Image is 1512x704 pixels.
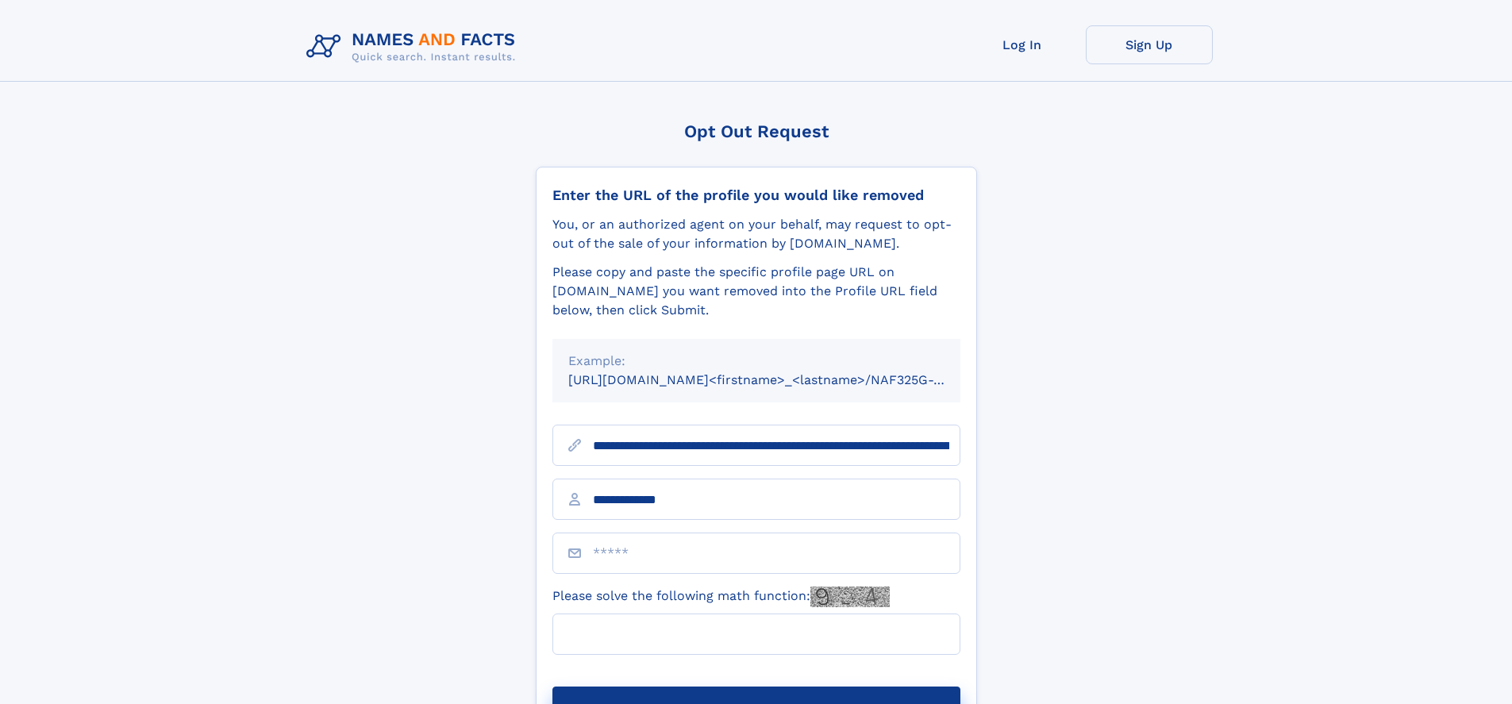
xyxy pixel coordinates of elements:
div: Enter the URL of the profile you would like removed [552,187,960,204]
div: Please copy and paste the specific profile page URL on [DOMAIN_NAME] you want removed into the Pr... [552,263,960,320]
a: Log In [959,25,1086,64]
a: Sign Up [1086,25,1213,64]
div: You, or an authorized agent on your behalf, may request to opt-out of the sale of your informatio... [552,215,960,253]
img: Logo Names and Facts [300,25,529,68]
small: [URL][DOMAIN_NAME]<firstname>_<lastname>/NAF325G-xxxxxxxx [568,372,991,387]
div: Example: [568,352,945,371]
div: Opt Out Request [536,121,977,141]
label: Please solve the following math function: [552,587,890,607]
